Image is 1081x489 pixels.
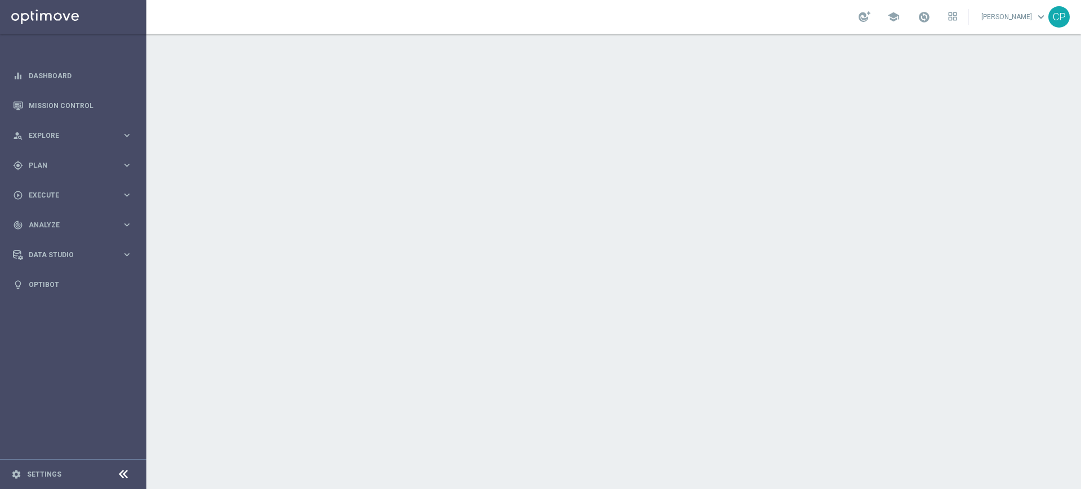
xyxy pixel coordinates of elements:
div: Analyze [13,220,122,230]
div: Data Studio [13,250,122,260]
span: Analyze [29,222,122,228]
button: track_changes Analyze keyboard_arrow_right [12,221,133,230]
button: equalizer Dashboard [12,71,133,80]
a: Dashboard [29,61,132,91]
span: Plan [29,162,122,169]
i: settings [11,469,21,479]
i: play_circle_outline [13,190,23,200]
button: Mission Control [12,101,133,110]
div: CP [1048,6,1070,28]
i: equalizer [13,71,23,81]
div: Mission Control [13,91,132,120]
i: keyboard_arrow_right [122,130,132,141]
div: Plan [13,160,122,171]
a: Mission Control [29,91,132,120]
span: keyboard_arrow_down [1035,11,1047,23]
div: Optibot [13,270,132,299]
a: Optibot [29,270,132,299]
i: person_search [13,131,23,141]
span: school [887,11,900,23]
i: keyboard_arrow_right [122,219,132,230]
div: Execute [13,190,122,200]
i: keyboard_arrow_right [122,190,132,200]
button: lightbulb Optibot [12,280,133,289]
div: Dashboard [13,61,132,91]
i: track_changes [13,220,23,230]
a: [PERSON_NAME]keyboard_arrow_down [980,8,1048,25]
i: lightbulb [13,280,23,290]
button: Data Studio keyboard_arrow_right [12,250,133,259]
span: Data Studio [29,252,122,258]
span: Explore [29,132,122,139]
i: keyboard_arrow_right [122,249,132,260]
button: person_search Explore keyboard_arrow_right [12,131,133,140]
button: play_circle_outline Execute keyboard_arrow_right [12,191,133,200]
i: keyboard_arrow_right [122,160,132,171]
a: Settings [27,471,61,478]
i: gps_fixed [13,160,23,171]
div: Explore [13,131,122,141]
button: gps_fixed Plan keyboard_arrow_right [12,161,133,170]
span: Execute [29,192,122,199]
